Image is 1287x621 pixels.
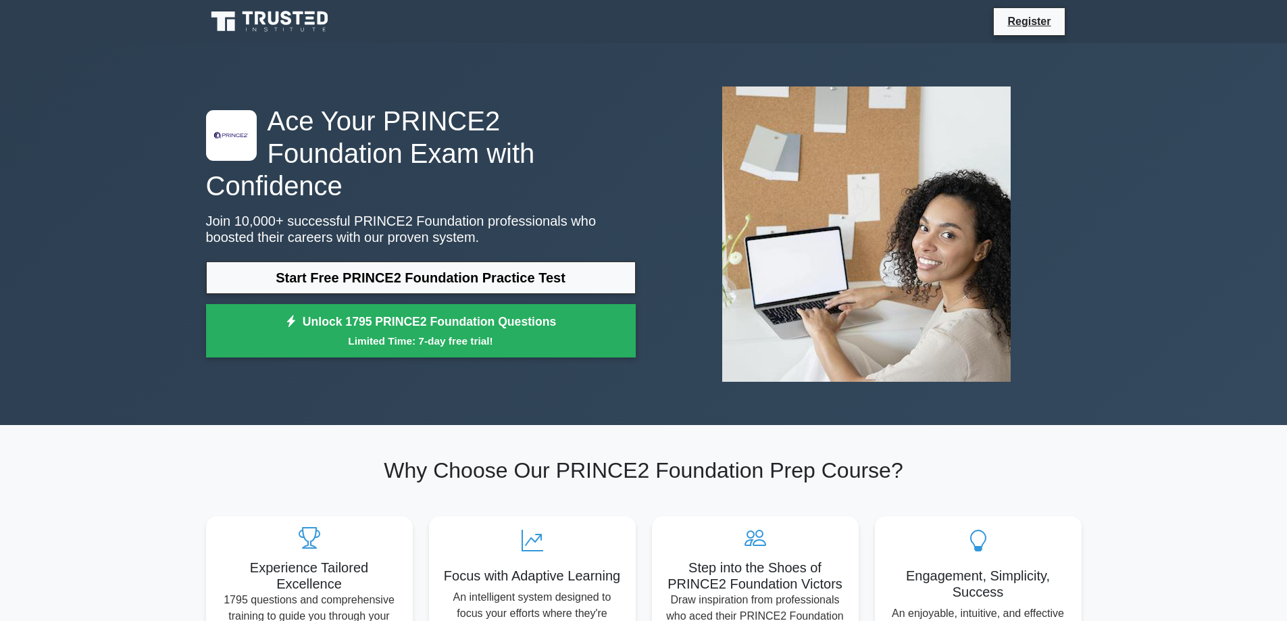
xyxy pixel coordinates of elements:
h5: Focus with Adaptive Learning [440,568,625,584]
h5: Engagement, Simplicity, Success [886,568,1071,600]
h5: Experience Tailored Excellence [217,560,402,592]
h1: Ace Your PRINCE2 Foundation Exam with Confidence [206,105,636,202]
a: Unlock 1795 PRINCE2 Foundation QuestionsLimited Time: 7-day free trial! [206,304,636,358]
h2: Why Choose Our PRINCE2 Foundation Prep Course? [206,457,1082,483]
a: Start Free PRINCE2 Foundation Practice Test [206,262,636,294]
p: Join 10,000+ successful PRINCE2 Foundation professionals who boosted their careers with our prove... [206,213,636,245]
small: Limited Time: 7-day free trial! [223,333,619,349]
h5: Step into the Shoes of PRINCE2 Foundation Victors [663,560,848,592]
a: Register [999,13,1059,30]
